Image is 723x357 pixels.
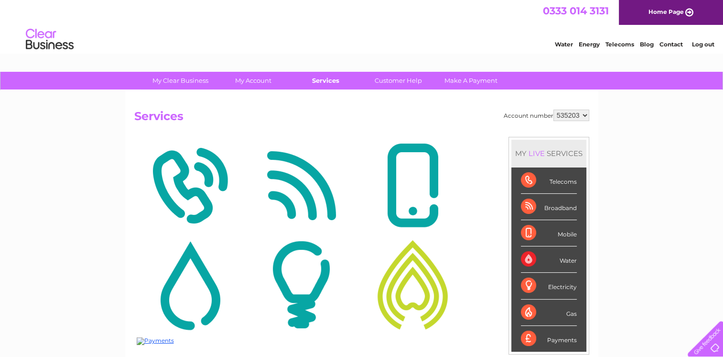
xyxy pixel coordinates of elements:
[521,246,577,273] div: Water
[248,139,355,232] img: Broadband
[605,41,634,48] a: Telecoms
[659,41,683,48] a: Contact
[248,238,355,331] img: Electricity
[511,140,586,167] div: MY SERVICES
[359,238,466,331] img: Gas
[137,337,174,345] img: Payments
[521,273,577,299] div: Electricity
[504,110,589,121] div: Account number
[137,238,243,331] img: Water
[432,72,510,89] a: Make A Payment
[25,25,74,54] img: logo.png
[521,220,577,246] div: Mobile
[521,300,577,326] div: Gas
[137,139,243,232] img: Telecoms
[527,149,547,158] div: LIVE
[579,41,600,48] a: Energy
[521,194,577,220] div: Broadband
[691,41,714,48] a: Log out
[286,72,365,89] a: Services
[640,41,654,48] a: Blog
[214,72,292,89] a: My Account
[359,139,466,232] img: Mobile
[2,5,454,46] div: Clear Business is a trading name of Verastar Limited (registered in [GEOGRAPHIC_DATA] No. 3667643...
[359,72,438,89] a: Customer Help
[521,326,577,352] div: Payments
[555,41,573,48] a: Water
[141,72,220,89] a: My Clear Business
[543,5,609,17] a: 0333 014 3131
[521,167,577,194] div: Telecoms
[134,110,589,128] h2: Services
